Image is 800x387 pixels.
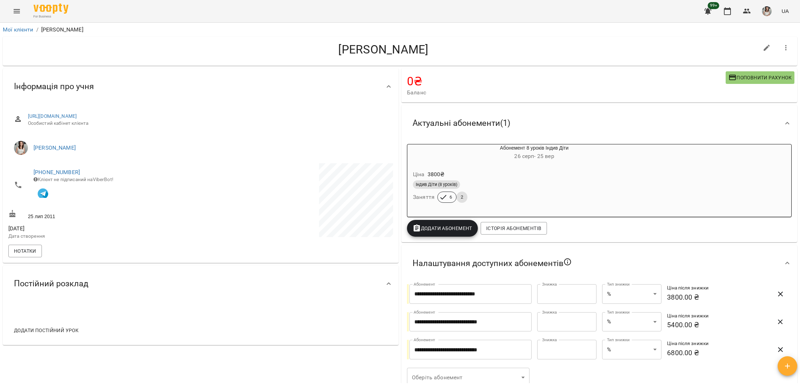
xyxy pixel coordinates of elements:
span: Індив Діти (8 уроків) [413,181,460,188]
h6: 3800.00 ₴ [667,292,759,303]
div: Абонемент 8 уроків Індив Діти [407,144,441,161]
span: Клієнт не підписаний на ViberBot! [34,177,113,182]
span: Постійний розклад [14,278,88,289]
span: 2 [457,194,467,200]
h6: Ціна після знижки [667,312,759,320]
button: Клієнт підписаний на VooptyBot [34,183,52,202]
h4: [PERSON_NAME] [8,42,758,57]
span: Актуальні абонементи ( 1 ) [413,118,510,129]
a: [PERSON_NAME] [34,144,76,151]
div: % [602,340,661,359]
div: Актуальні абонементи(1) [401,105,797,141]
h6: 6800.00 ₴ [667,347,759,358]
span: For Business [34,14,68,19]
div: Постійний розклад [3,266,399,302]
button: Абонемент 8 уроків Індив Діти26 серп- 25 верЦіна3800₴Індив Діти (8 уроків)Заняття62 [407,144,628,211]
img: Voopty Logo [34,3,68,14]
div: 25 лип 2011 [7,208,201,221]
button: Нотатки [8,245,42,257]
span: Баланс [407,88,726,97]
button: Додати постійний урок [11,324,81,337]
p: 3800 ₴ [428,170,445,179]
h6: Ціна [413,170,425,179]
img: Telegram [38,188,48,199]
span: Додати Абонемент [413,224,472,232]
p: Дата створення [8,233,199,240]
button: Menu [8,3,25,20]
svg: Якщо не обрано жодного, клієнт зможе побачити всі публічні абонементи [563,258,572,266]
button: Поповнити рахунок [726,71,794,84]
li: / [36,26,38,34]
span: Особистий кабінет клієнта [28,120,387,127]
nav: breadcrumb [3,26,797,34]
span: UA [782,7,789,15]
div: Абонемент 8 уроків Індив Діти [441,144,628,161]
span: Нотатки [14,247,36,255]
a: Мої клієнти [3,26,34,33]
span: Інформація про учня [14,81,94,92]
span: Додати постійний урок [14,326,79,335]
h6: Ціна після знижки [667,340,759,347]
h6: Ціна після знижки [667,284,759,292]
button: Історія абонементів [481,222,547,235]
h6: 5400.00 ₴ [667,320,759,330]
span: 26 серп - 25 вер [514,153,554,159]
span: [DATE] [8,224,199,233]
img: Вікторія Якимечко [14,141,28,155]
a: [URL][DOMAIN_NAME] [28,113,77,119]
button: Додати Абонемент [407,220,478,237]
button: UA [779,5,792,17]
h6: Заняття [413,192,435,202]
div: % [602,312,661,332]
p: [PERSON_NAME] [41,26,83,34]
a: [PHONE_NUMBER] [34,169,80,175]
div: Налаштування доступних абонементів [401,245,797,281]
img: 2a7e41675b8cddfc6659cbc34865a559.png [762,6,772,16]
span: 99+ [708,2,719,9]
span: Поповнити рахунок [728,73,792,82]
span: Історія абонементів [486,224,541,232]
div: Інформація про учня [3,69,399,105]
h4: 0 ₴ [407,74,726,88]
div: % [602,284,661,304]
span: 6 [445,194,456,200]
span: Налаштування доступних абонементів [413,258,572,269]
